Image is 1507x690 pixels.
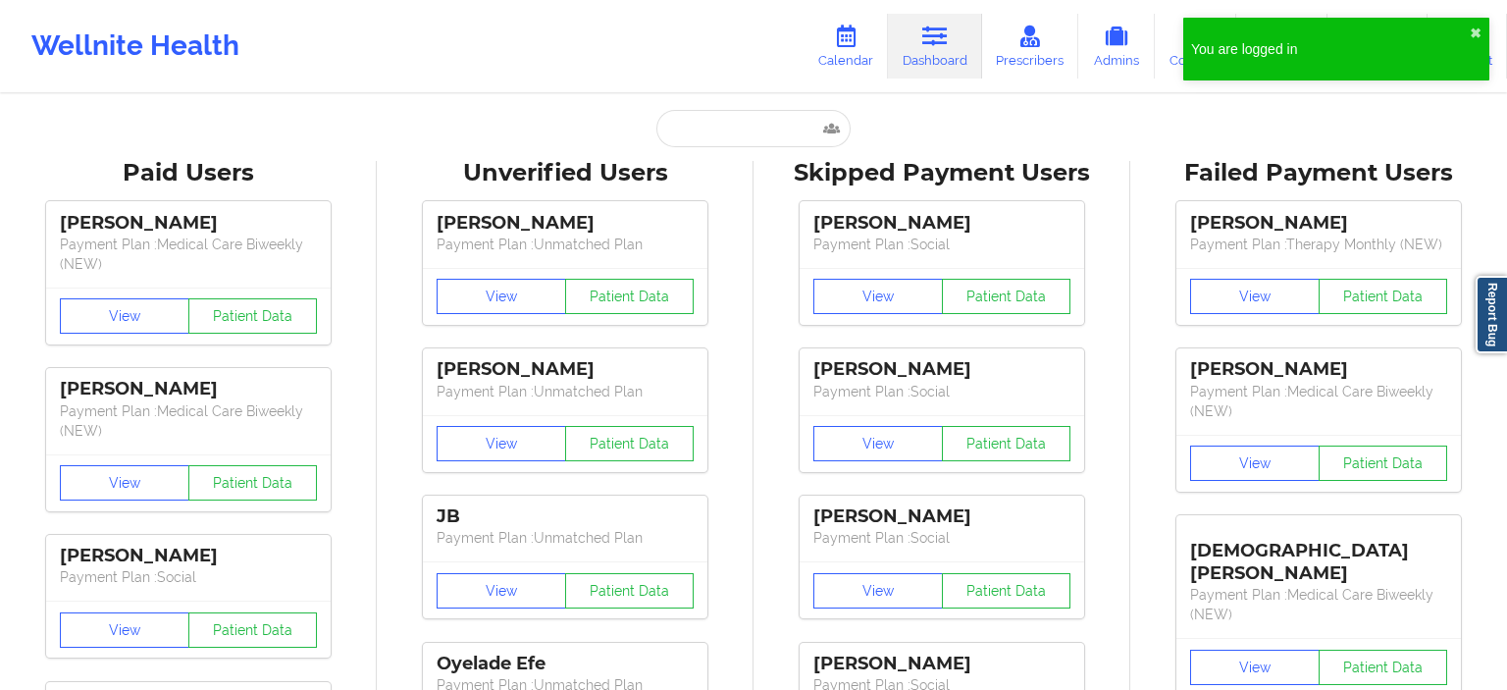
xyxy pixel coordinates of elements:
button: View [1190,446,1320,481]
div: [PERSON_NAME] [60,378,317,400]
p: Payment Plan : Social [813,235,1070,254]
button: View [1190,650,1320,685]
button: Patient Data [1319,279,1448,314]
div: [PERSON_NAME] [60,212,317,235]
button: Patient Data [188,612,318,648]
p: Payment Plan : Medical Care Biweekly (NEW) [1190,585,1447,624]
a: Report Bug [1476,276,1507,353]
div: Unverified Users [390,158,740,188]
div: Skipped Payment Users [767,158,1117,188]
div: [PERSON_NAME] [1190,358,1447,381]
button: View [437,573,566,609]
p: Payment Plan : Unmatched Plan [437,528,694,548]
button: Patient Data [1319,446,1448,481]
div: Failed Payment Users [1144,158,1493,188]
p: Payment Plan : Medical Care Biweekly (NEW) [60,401,317,441]
button: close [1470,26,1481,41]
button: View [813,279,943,314]
button: View [60,612,189,648]
div: [PERSON_NAME] [813,358,1070,381]
button: Patient Data [565,279,695,314]
a: Admins [1078,14,1155,79]
a: Calendar [804,14,888,79]
button: Patient Data [1319,650,1448,685]
div: You are logged in [1191,39,1470,59]
div: [PERSON_NAME] [60,545,317,567]
button: View [60,298,189,334]
div: [PERSON_NAME] [437,212,694,235]
div: [PERSON_NAME] [813,505,1070,528]
button: View [437,279,566,314]
p: Payment Plan : Social [60,567,317,587]
button: View [813,573,943,609]
button: View [437,426,566,461]
button: View [1190,279,1320,314]
p: Payment Plan : Therapy Monthly (NEW) [1190,235,1447,254]
p: Payment Plan : Social [813,382,1070,401]
div: [PERSON_NAME] [813,212,1070,235]
button: Patient Data [942,279,1071,314]
a: Coaches [1155,14,1236,79]
p: Payment Plan : Unmatched Plan [437,382,694,401]
button: View [60,465,189,501]
button: Patient Data [188,298,318,334]
button: View [813,426,943,461]
button: Patient Data [942,426,1071,461]
div: Paid Users [14,158,363,188]
button: Patient Data [188,465,318,501]
div: [DEMOGRAPHIC_DATA][PERSON_NAME] [1190,525,1447,585]
p: Payment Plan : Medical Care Biweekly (NEW) [60,235,317,274]
div: [PERSON_NAME] [437,358,694,381]
div: JB [437,505,694,528]
div: [PERSON_NAME] [813,653,1070,675]
button: Patient Data [565,573,695,609]
p: Payment Plan : Unmatched Plan [437,235,694,254]
div: Oyelade Efe [437,653,694,675]
button: Patient Data [942,573,1071,609]
a: Dashboard [888,14,982,79]
button: Patient Data [565,426,695,461]
p: Payment Plan : Social [813,528,1070,548]
div: [PERSON_NAME] [1190,212,1447,235]
a: Prescribers [982,14,1079,79]
p: Payment Plan : Medical Care Biweekly (NEW) [1190,382,1447,421]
